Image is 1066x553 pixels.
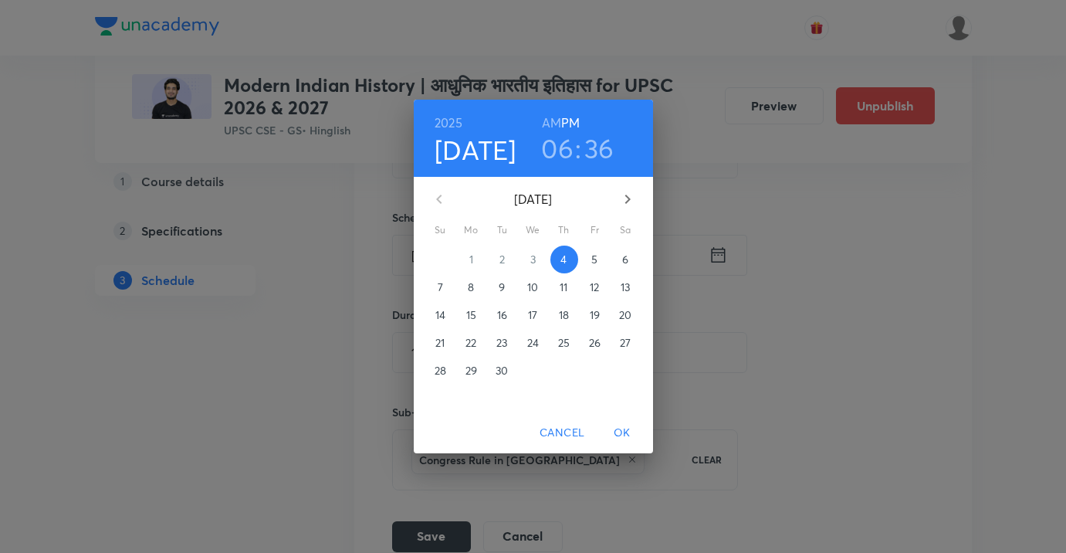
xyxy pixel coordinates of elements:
p: 13 [621,280,630,295]
p: 11 [560,280,567,295]
button: 23 [489,329,516,357]
p: 6 [622,252,628,267]
p: 18 [559,307,569,323]
button: 27 [612,329,640,357]
p: 9 [499,280,505,295]
p: 20 [619,307,631,323]
button: 16 [489,301,516,329]
p: [DATE] [458,190,609,209]
button: OK [597,419,647,447]
p: 10 [527,280,538,295]
p: 17 [528,307,537,323]
p: 16 [497,307,507,323]
button: 8 [458,273,486,301]
p: 14 [435,307,445,323]
p: 21 [435,335,445,351]
button: 06 [541,132,574,165]
span: Fr [581,222,609,238]
button: 11 [550,273,578,301]
button: 18 [550,301,578,329]
button: 12 [581,273,609,301]
button: 7 [427,273,455,301]
button: 6 [612,246,640,273]
span: Su [427,222,455,238]
button: 20 [612,301,640,329]
button: PM [561,112,580,134]
p: 26 [589,335,601,351]
h3: : [575,132,581,165]
span: Cancel [540,423,584,443]
button: Cancel [533,419,591,447]
span: OK [604,423,641,443]
p: 27 [620,335,631,351]
p: 15 [466,307,476,323]
p: 7 [438,280,443,295]
p: 4 [560,252,567,267]
span: We [519,222,547,238]
span: Mo [458,222,486,238]
p: 24 [527,335,539,351]
button: 13 [612,273,640,301]
button: 29 [458,357,486,385]
p: 8 [468,280,474,295]
p: 22 [465,335,476,351]
button: 26 [581,329,609,357]
p: 19 [590,307,600,323]
button: 25 [550,329,578,357]
button: 22 [458,329,486,357]
button: 10 [519,273,547,301]
p: 12 [590,280,599,295]
button: 9 [489,273,516,301]
p: 30 [496,363,508,378]
button: AM [542,112,561,134]
span: Tu [489,222,516,238]
button: 30 [489,357,516,385]
span: Sa [612,222,640,238]
button: 15 [458,301,486,329]
p: 23 [496,335,507,351]
p: 28 [435,363,446,378]
p: 5 [591,252,597,267]
button: 14 [427,301,455,329]
button: [DATE] [435,134,516,166]
button: 2025 [435,112,462,134]
button: 24 [519,329,547,357]
button: 19 [581,301,609,329]
span: Th [550,222,578,238]
button: 5 [581,246,609,273]
p: 29 [465,363,477,378]
p: 25 [558,335,570,351]
button: 4 [550,246,578,273]
button: 36 [584,132,614,165]
button: 17 [519,301,547,329]
button: 28 [427,357,455,385]
button: 21 [427,329,455,357]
